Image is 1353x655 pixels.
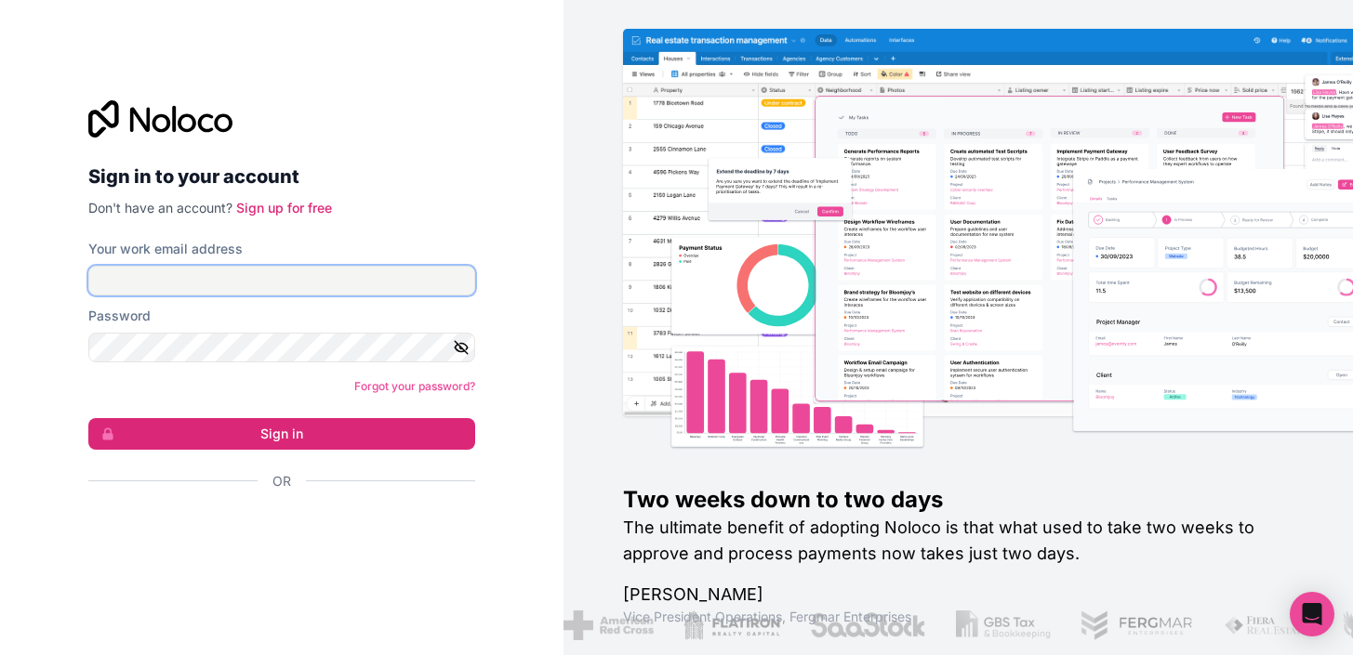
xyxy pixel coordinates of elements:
h2: The ultimate benefit of adopting Noloco is that what used to take two weeks to approve and proces... [623,515,1293,567]
h1: Two weeks down to two days [623,485,1293,515]
label: Your work email address [88,240,243,258]
input: Password [88,333,475,362]
h1: [PERSON_NAME] [623,582,1293,608]
button: Sign in [88,418,475,450]
h1: Vice President Operations , Fergmar Enterprises [623,608,1293,626]
img: /assets/american-red-cross-BAupjrZR.png [562,610,652,640]
a: Sign up for free [236,200,332,216]
div: Open Intercom Messenger [1290,592,1334,636]
h2: Sign in to your account [88,160,475,193]
iframe: Sign in with Google Button [79,511,470,552]
span: Or [272,472,291,491]
span: Don't have an account? [88,200,232,216]
a: Forgot your password? [354,379,475,393]
label: Password [88,307,151,325]
input: Email address [88,266,475,295]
